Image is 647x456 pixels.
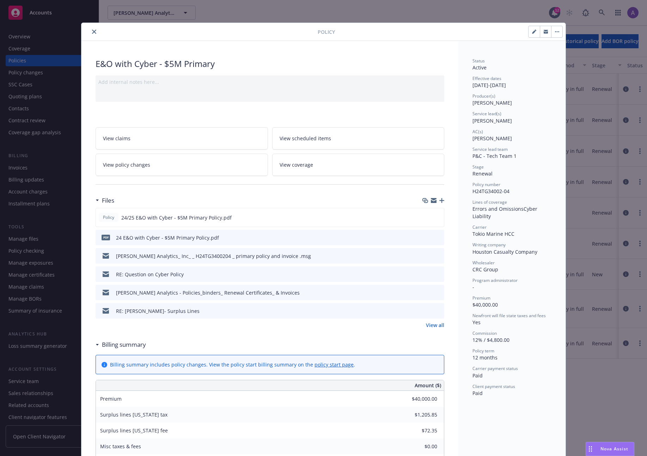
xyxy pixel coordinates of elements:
[472,337,509,343] span: 12% / $4,800.00
[472,224,487,230] span: Carrier
[586,442,595,456] div: Drag to move
[472,372,483,379] span: Paid
[100,411,167,418] span: Surplus lines [US_STATE] tax
[116,234,219,241] div: 24 E&O with Cyber - $5M Primary Policy.pdf
[396,425,441,436] input: 0.00
[472,181,500,187] span: Policy number
[472,64,487,71] span: Active
[472,266,498,273] span: CRC Group
[424,271,429,278] button: download file
[103,135,130,142] span: View claims
[426,321,444,329] a: View all
[116,289,300,296] div: [PERSON_NAME] Analytics - Policies_binders_ Renewal Certificates_ & Invoices
[472,230,514,237] span: Tokio Marine HCC
[435,252,441,260] button: preview file
[586,442,634,456] button: Nova Assist
[472,313,546,319] span: Newfront will file state taxes and fees
[424,234,429,241] button: download file
[472,135,512,142] span: [PERSON_NAME]
[472,58,485,64] span: Status
[98,78,441,86] div: Add internal notes here...
[472,383,515,389] span: Client payment status
[96,340,146,349] div: Billing summary
[121,214,232,221] span: 24/25 E&O with Cyber - $5M Primary Policy.pdf
[472,75,551,89] div: [DATE] - [DATE]
[472,93,495,99] span: Producer(s)
[472,248,537,255] span: Houston Casualty Company
[90,27,98,36] button: close
[272,154,445,176] a: View coverage
[424,289,429,296] button: download file
[472,117,512,124] span: [PERSON_NAME]
[116,271,184,278] div: RE: Question on Cyber Policy
[472,205,524,212] span: Errors and Omissions
[96,58,444,70] div: E&O with Cyber - $5M Primary
[96,196,114,205] div: Files
[396,409,441,420] input: 0.00
[472,301,498,308] span: $40,000.00
[116,252,311,260] div: [PERSON_NAME] Analytics_ Inc_ _ H24TG3400204 _ primary policy and invoice .msg
[102,214,116,221] span: Policy
[472,188,509,195] span: H24TG34002-04
[472,365,518,371] span: Carrier payment status
[435,214,441,221] button: preview file
[415,382,441,389] span: Amount ($)
[472,199,507,205] span: Lines of coverage
[435,234,441,241] button: preview file
[424,307,429,315] button: download file
[472,164,484,170] span: Stage
[472,330,497,336] span: Commission
[472,260,495,266] span: Wholesaler
[472,205,539,220] span: Cyber Liability
[102,196,114,205] h3: Files
[396,394,441,404] input: 0.00
[472,354,498,361] span: 12 months
[472,390,483,396] span: Paid
[315,361,354,368] a: policy start page
[103,161,150,168] span: View policy changes
[100,395,122,402] span: Premium
[472,170,493,177] span: Renewal
[100,427,168,434] span: Surplus lines [US_STATE] fee
[318,28,335,36] span: Policy
[424,252,429,260] button: download file
[472,242,506,248] span: Writing company
[472,111,501,117] span: Service lead(s)
[472,295,490,301] span: Premium
[472,146,508,152] span: Service lead team
[472,75,501,81] span: Effective dates
[96,127,268,149] a: View claims
[110,361,355,368] div: Billing summary includes policy changes. View the policy start billing summary on the .
[472,284,474,290] span: -
[96,154,268,176] a: View policy changes
[435,307,441,315] button: preview file
[472,129,483,135] span: AC(s)
[435,289,441,296] button: preview file
[100,443,141,450] span: Misc taxes & fees
[116,307,200,315] div: RE: [PERSON_NAME]- Surplus Lines
[472,348,494,354] span: Policy term
[472,319,481,326] span: Yes
[280,135,331,142] span: View scheduled items
[600,446,628,452] span: Nova Assist
[102,340,146,349] h3: Billing summary
[472,153,517,159] span: P&C - Tech Team 1
[435,271,441,278] button: preview file
[472,99,512,106] span: [PERSON_NAME]
[102,235,110,240] span: pdf
[272,127,445,149] a: View scheduled items
[423,214,429,221] button: download file
[280,161,313,168] span: View coverage
[472,277,518,283] span: Program administrator
[396,441,441,452] input: 0.00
